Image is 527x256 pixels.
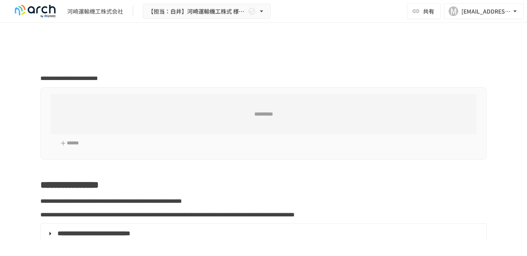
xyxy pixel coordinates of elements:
span: 共有 [423,7,434,16]
span: 【担当：白井】河崎運輸機工株式 様_初期設定サポート [148,6,246,16]
img: logo-default@2x-9cf2c760.svg [10,5,61,18]
button: M[EMAIL_ADDRESS][DOMAIN_NAME] [444,3,524,19]
div: M [449,6,458,16]
div: [EMAIL_ADDRESS][DOMAIN_NAME] [461,6,511,16]
button: 共有 [407,3,441,19]
div: 河崎運輸機工株式会社 [67,7,123,16]
button: 【担当：白井】河崎運輸機工株式 様_初期設定サポート [143,4,271,19]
